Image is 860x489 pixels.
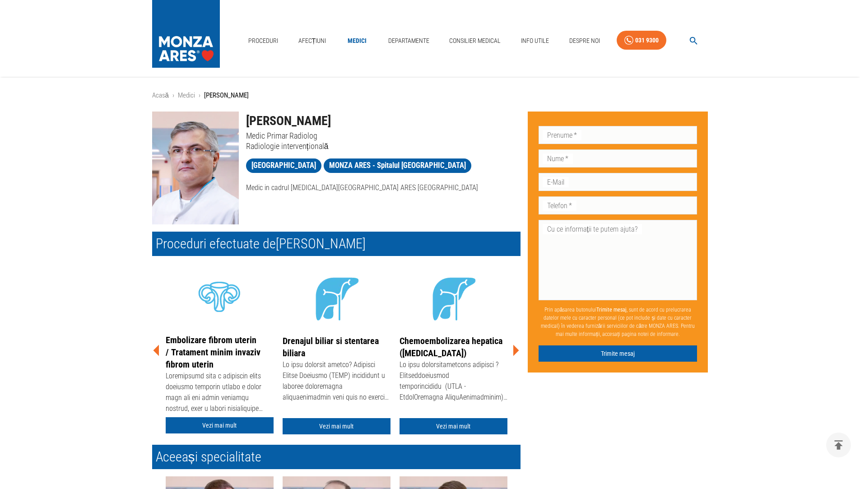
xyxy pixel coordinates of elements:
[385,32,433,50] a: Departamente
[566,32,604,50] a: Despre Noi
[166,335,260,370] a: Embolizare fibrom uterin / Tratament minim invaziv fibrom uterin
[400,359,507,405] div: Lo ipsu dolorsitametcons adipisci ? Elitseddoeiusmod temporincididu (UTLA - EtdolOremagna AliquAe...
[826,433,851,457] button: delete
[446,32,504,50] a: Consilier Medical
[295,32,330,50] a: Afecțiuni
[172,90,174,101] li: ›
[246,130,521,141] p: Medic Primar Radiolog
[283,359,390,405] div: Lo ipsu dolorsit ametco? Adipisci Elitse Doeiusmo (TEMP) incididunt u laboree doloremagna aliquae...
[245,32,282,50] a: Proceduri
[152,112,239,224] img: Dr. Mugur Grasu
[246,141,521,151] p: Radiologie intervențională
[400,418,507,435] a: Vezi mai mult
[635,35,659,46] div: 031 9300
[166,371,274,416] div: Loremipsumd sita c adipiscin elits doeiusmo temporin utlabo e dolor magn ali eni admin veniamqu n...
[400,335,502,359] a: Chemoembolizarea hepatica ([MEDICAL_DATA])
[539,345,697,362] button: Trimite mesaj
[246,182,521,193] p: Medic in cadrul [MEDICAL_DATA][GEOGRAPHIC_DATA] ARES [GEOGRAPHIC_DATA]
[178,91,195,99] a: Medici
[419,263,487,331] img: icon - Tumori hepatice
[199,90,200,101] li: ›
[539,302,697,342] p: Prin apăsarea butonului , sunt de acord cu prelucrarea datelor mele cu caracter personal (ce pot ...
[204,90,249,101] p: [PERSON_NAME]
[343,32,372,50] a: Medici
[617,31,666,50] a: 031 9300
[246,158,321,173] a: [GEOGRAPHIC_DATA]
[152,90,708,101] nav: breadcrumb
[283,335,379,359] a: Drenajul biliar si stentarea biliara
[324,160,471,171] span: MONZA ARES - Spitalul [GEOGRAPHIC_DATA]
[166,417,274,434] a: Vezi mai mult
[152,91,169,99] a: Acasă
[596,307,627,313] b: Trimite mesaj
[152,445,521,469] h2: Aceeași specialitate
[324,158,471,173] a: MONZA ARES - Spitalul [GEOGRAPHIC_DATA]
[246,112,521,130] h1: [PERSON_NAME]
[246,160,321,171] span: [GEOGRAPHIC_DATA]
[283,418,390,435] a: Vezi mai mult
[302,263,370,331] img: icon - Tumori hepatice
[517,32,553,50] a: Info Utile
[152,232,521,256] h2: Proceduri efectuate de [PERSON_NAME]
